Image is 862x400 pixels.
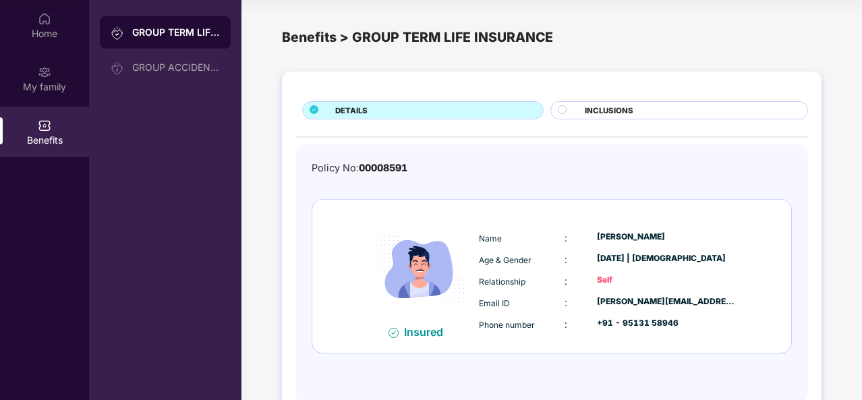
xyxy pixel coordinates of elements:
div: [PERSON_NAME][EMAIL_ADDRESS][DOMAIN_NAME] [597,295,736,308]
img: svg+xml;base64,PHN2ZyBpZD0iQmVuZWZpdHMiIHhtbG5zPSJodHRwOi8vd3d3LnczLm9yZy8yMDAwL3N2ZyIgd2lkdGg9Ij... [38,119,51,132]
span: : [565,318,567,330]
span: 00008591 [359,162,407,173]
img: svg+xml;base64,PHN2ZyB3aWR0aD0iMjAiIGhlaWdodD0iMjAiIHZpZXdCb3g9IjAgMCAyMCAyMCIgZmlsbD0ibm9uZSIgeG... [38,65,51,79]
img: svg+xml;base64,PHN2ZyB3aWR0aD0iMjAiIGhlaWdodD0iMjAiIHZpZXdCb3g9IjAgMCAyMCAyMCIgZmlsbD0ibm9uZSIgeG... [111,61,124,75]
span: INCLUSIONS [585,105,633,117]
span: : [565,275,567,287]
div: GROUP ACCIDENTAL INSURANCE [132,62,220,73]
div: GROUP TERM LIFE INSURANCE [132,26,220,39]
div: +91 - 95131 58946 [597,317,736,330]
span: : [565,232,567,244]
img: svg+xml;base64,PHN2ZyB4bWxucz0iaHR0cDovL3d3dy53My5vcmcvMjAwMC9zdmciIHdpZHRoPSIxNiIgaGVpZ2h0PSIxNi... [389,328,399,338]
span: Age & Gender [479,255,531,265]
div: Self [597,274,736,287]
span: Relationship [479,277,525,287]
img: svg+xml;base64,PHN2ZyBpZD0iSG9tZSIgeG1sbnM9Imh0dHA6Ly93d3cudzMub3JnLzIwMDAvc3ZnIiB3aWR0aD0iMjAiIG... [38,12,51,26]
span: Email ID [479,298,510,308]
span: : [565,297,567,308]
span: Phone number [479,320,535,330]
div: [DATE] | [DEMOGRAPHIC_DATA] [597,252,736,265]
div: Policy No: [312,161,407,176]
div: Insured [404,325,451,339]
div: Benefits > GROUP TERM LIFE INSURANCE [282,27,822,48]
span: Name [479,233,502,244]
img: icon [364,213,476,324]
span: DETAILS [335,105,368,117]
img: svg+xml;base64,PHN2ZyB3aWR0aD0iMjAiIGhlaWdodD0iMjAiIHZpZXdCb3g9IjAgMCAyMCAyMCIgZmlsbD0ibm9uZSIgeG... [111,26,124,40]
div: [PERSON_NAME] [597,231,736,244]
span: : [565,254,567,265]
